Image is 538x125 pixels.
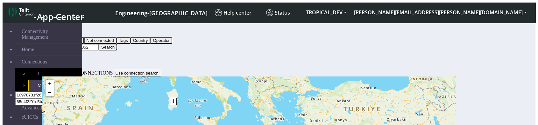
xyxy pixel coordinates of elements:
a: Connections [15,56,82,68]
a: Help center [212,7,264,19]
a: List [28,68,82,80]
button: Tags [117,37,131,44]
a: App Center [8,5,83,20]
div: 1 [170,98,176,117]
button: Use connection search [113,70,161,76]
span: Status [266,9,290,16]
a: Map [28,80,82,91]
button: TROPICAL_DEV [302,7,350,18]
span: Help center [215,9,251,16]
a: Zoom out [46,88,54,96]
div: fitlers menu [42,55,456,61]
span: Connections [22,59,47,65]
a: Your current platform instance [115,7,207,18]
img: logo-telit-cinterion-gw-new.png [8,7,34,17]
span: App Center [37,11,84,23]
a: Status [264,7,302,19]
a: Home [15,43,82,56]
img: status.svg [266,9,273,16]
a: Zoom in [46,80,54,88]
span: 1 [170,98,177,105]
a: Connectivity Management [15,25,82,43]
button: [PERSON_NAME][EMAIL_ADDRESS][PERSON_NAME][DOMAIN_NAME] [350,7,530,18]
div: LOCATION OF CONNECTIONS [42,70,456,76]
span: Map [38,83,46,88]
span: Engineering-[GEOGRAPHIC_DATA] [115,9,208,17]
img: knowledge.svg [215,9,222,16]
button: Country [131,37,151,44]
a: eUICCs [15,111,82,123]
span: Advanced Features [21,105,60,111]
button: Operator [150,37,172,44]
span: List [38,71,45,76]
button: Search [99,44,117,50]
button: Not connected [84,37,117,44]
